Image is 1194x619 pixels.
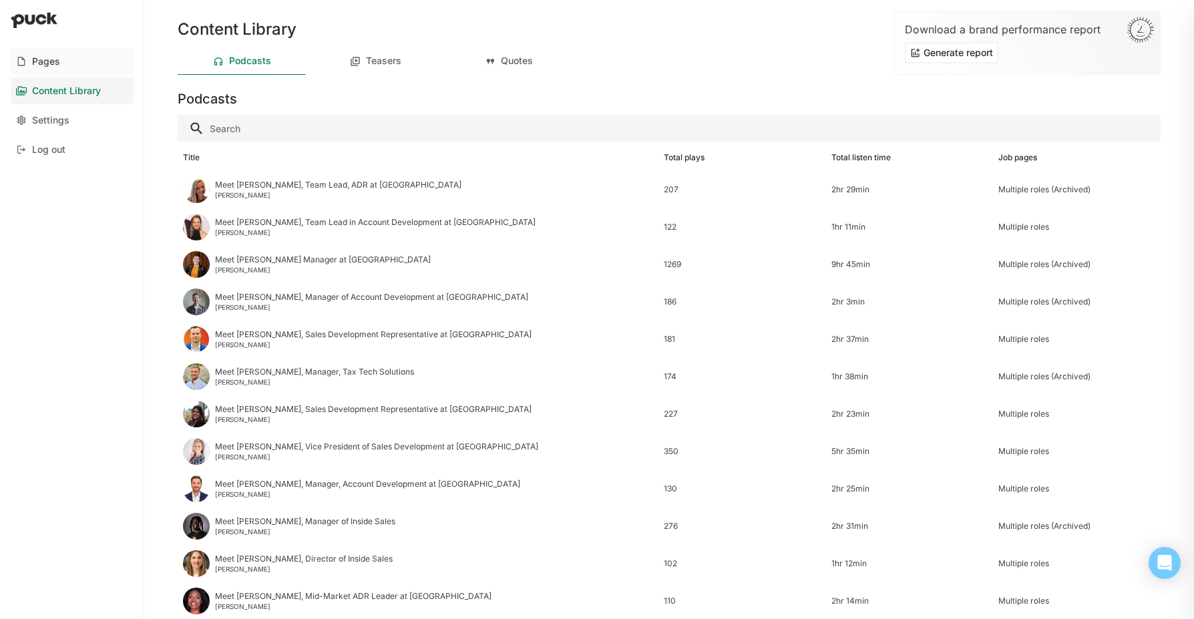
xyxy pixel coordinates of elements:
div: [PERSON_NAME] [215,378,414,386]
div: 2hr 25min [831,484,988,493]
div: Multiple roles (Archived) [998,522,1155,531]
div: 2hr 23min [831,409,988,419]
div: Multiple roles [998,596,1155,606]
div: 276 [664,522,821,531]
a: Settings [11,107,134,134]
div: 130 [664,484,821,493]
div: 1hr 11min [831,222,988,232]
div: Multiple roles (Archived) [998,185,1155,194]
div: Multiple roles [998,222,1155,232]
div: 2hr 37min [831,335,988,344]
div: 186 [664,297,821,306]
div: [PERSON_NAME] [215,565,393,573]
div: Multiple roles [998,484,1155,493]
div: 2hr 3min [831,297,988,306]
div: Meet [PERSON_NAME], Vice President of Sales Development at [GEOGRAPHIC_DATA] [215,442,538,451]
div: Multiple roles [998,559,1155,568]
div: Multiple roles [998,335,1155,344]
div: [PERSON_NAME] [215,341,532,349]
div: 102 [664,559,821,568]
div: 207 [664,185,821,194]
div: 1hr 12min [831,559,988,568]
div: Settings [32,115,69,126]
div: Meet [PERSON_NAME], Manager of Account Development at [GEOGRAPHIC_DATA] [215,292,528,302]
h3: Podcasts [178,91,237,107]
div: 122 [664,222,821,232]
div: 181 [664,335,821,344]
div: Meet [PERSON_NAME], Manager, Tax Tech Solutions [215,367,414,377]
div: Log out [32,144,65,156]
img: Sun-D3Rjj4Si.svg [1127,17,1155,43]
div: 2hr 14min [831,596,988,606]
div: Meet [PERSON_NAME], Mid-Market ADR Leader at [GEOGRAPHIC_DATA] [215,592,491,601]
div: [PERSON_NAME] [215,228,536,236]
div: [PERSON_NAME] [215,453,538,461]
div: [PERSON_NAME] [215,266,431,274]
div: 9hr 45min [831,260,988,269]
div: Multiple roles [998,409,1155,419]
div: Multiple roles (Archived) [998,297,1155,306]
div: Podcasts [229,55,271,67]
input: Search [178,115,1161,142]
div: Meet [PERSON_NAME], Manager of Inside Sales [215,517,395,526]
div: Multiple roles (Archived) [998,372,1155,381]
div: 110 [664,596,821,606]
div: 2hr 31min [831,522,988,531]
div: 350 [664,447,821,456]
div: Pages [32,56,60,67]
div: Download a brand performance report [905,22,1149,37]
a: Content Library [11,77,134,104]
div: 227 [664,409,821,419]
div: Teasers [366,55,401,67]
div: Multiple roles (Archived) [998,260,1155,269]
div: Meet [PERSON_NAME], Team Lead in Account Development at [GEOGRAPHIC_DATA] [215,218,536,227]
div: 2hr 29min [831,185,988,194]
div: Total plays [664,153,705,162]
h1: Content Library [178,21,296,37]
button: Generate report [905,42,998,63]
div: Meet [PERSON_NAME], Manager, Account Development at [GEOGRAPHIC_DATA] [215,479,520,489]
div: [PERSON_NAME] [215,528,395,536]
div: Open Intercom Messenger [1149,547,1181,579]
div: 174 [664,372,821,381]
div: Meet [PERSON_NAME], Sales Development Representative at [GEOGRAPHIC_DATA] [215,405,532,414]
div: Quotes [501,55,533,67]
div: [PERSON_NAME] [215,602,491,610]
div: 5hr 35min [831,447,988,456]
div: Job pages [998,153,1037,162]
a: Pages [11,48,134,75]
div: Total listen time [831,153,891,162]
div: Meet [PERSON_NAME], Sales Development Representative at [GEOGRAPHIC_DATA] [215,330,532,339]
div: Content Library [32,85,101,97]
div: Title [183,153,200,162]
div: 1269 [664,260,821,269]
div: Multiple roles [998,447,1155,456]
div: [PERSON_NAME] [215,490,520,498]
div: [PERSON_NAME] [215,303,528,311]
div: Meet [PERSON_NAME], Director of Inside Sales [215,554,393,564]
div: Meet [PERSON_NAME] Manager at [GEOGRAPHIC_DATA] [215,255,431,264]
div: Meet [PERSON_NAME], Team Lead, ADR at [GEOGRAPHIC_DATA] [215,180,461,190]
div: [PERSON_NAME] [215,191,461,199]
div: [PERSON_NAME] [215,415,532,423]
div: 1hr 38min [831,372,988,381]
